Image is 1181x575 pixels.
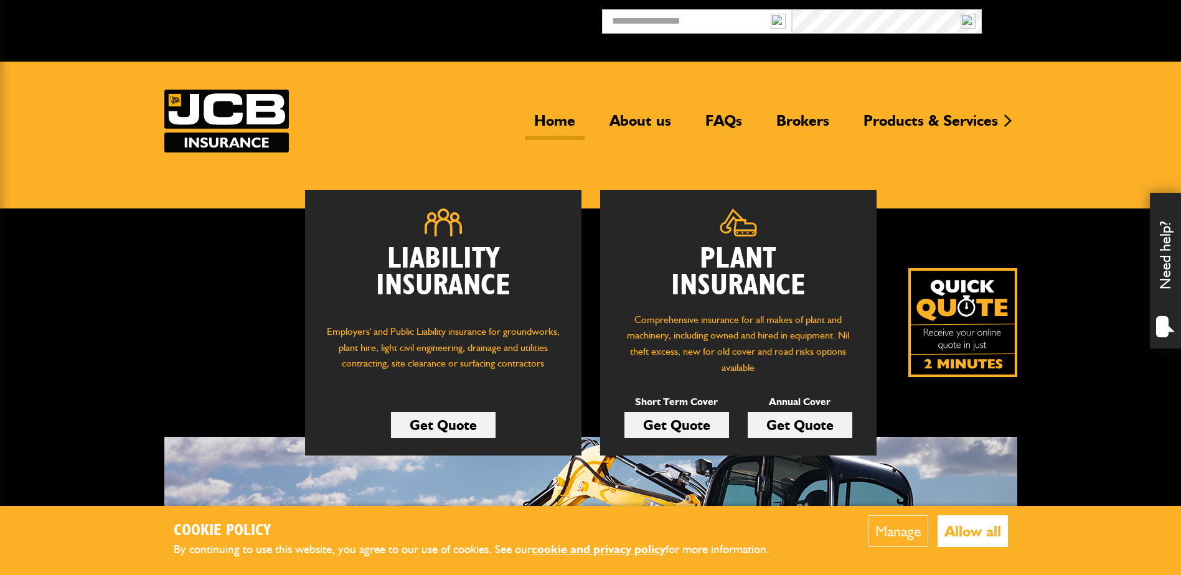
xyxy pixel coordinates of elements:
[619,312,858,375] p: Comprehensive insurance for all makes of plant and machinery, including owned and hired in equipm...
[908,268,1017,377] img: Quick Quote
[600,111,680,140] a: About us
[868,515,928,547] button: Manage
[938,515,1008,547] button: Allow all
[164,90,289,152] a: JCB Insurance Services
[748,394,852,410] p: Annual Cover
[324,324,563,383] p: Employers' and Public Liability insurance for groundworks, plant hire, light civil engineering, d...
[174,540,790,559] p: By continuing to use this website, you agree to our use of cookies. See our for more information.
[624,412,729,438] a: Get Quote
[624,394,729,410] p: Short Term Cover
[324,246,563,312] h2: Liability Insurance
[532,542,666,556] a: cookie and privacy policy
[696,111,751,140] a: FAQs
[854,111,1007,140] a: Products & Services
[748,412,852,438] a: Get Quote
[619,246,858,299] h2: Plant Insurance
[525,111,585,140] a: Home
[908,268,1017,377] a: Get your insurance quote isn just 2-minutes
[1150,193,1181,348] div: Need help?
[982,9,1172,29] button: Broker Login
[771,14,786,29] img: npw-badge-icon-locked.svg
[961,14,976,29] img: npw-badge-icon-locked.svg
[391,412,496,438] a: Get Quote
[174,521,790,541] h2: Cookie Policy
[164,90,289,152] img: JCB Insurance Services logo
[767,111,839,140] a: Brokers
